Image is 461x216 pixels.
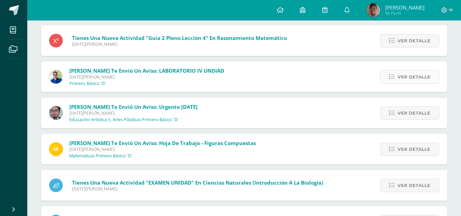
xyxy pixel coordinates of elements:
[398,107,430,119] span: Ver detalle
[69,67,224,74] span: [PERSON_NAME] te envió un aviso: LABORATORIO IV UNDIAD
[69,140,256,146] span: [PERSON_NAME] te envió un aviso: Hoja de trabajo - Figuras compuestas
[398,143,430,156] span: Ver detalle
[69,74,224,80] span: [DATE][PERSON_NAME]
[69,81,106,86] p: Primero Básico 'D'
[49,70,63,84] img: 692ded2a22070436d299c26f70cfa591.png
[398,71,430,83] span: Ver detalle
[49,106,63,120] img: 5fac68162d5e1b6fbd390a6ac50e103d.png
[72,179,323,186] span: Tienes una nueva actividad "EXAMEN UNIDAD" En Ciencias Naturales (Introducción a la Biología)
[69,153,132,159] p: Matemáticas Primero Básico 'D'
[385,4,424,11] span: [PERSON_NAME]
[72,186,323,192] span: [DATE][PERSON_NAME]
[69,146,256,152] span: [DATE][PERSON_NAME]
[385,10,424,16] span: Mi Perfil
[398,179,430,192] span: Ver detalle
[72,34,287,41] span: Tienes una nueva actividad "Guía 2 Pleno Lección 4" En Razonamiento Matemático
[366,3,380,17] img: 64dcc7b25693806399db2fba3b98ee94.png
[398,34,430,47] span: Ver detalle
[69,103,198,110] span: [PERSON_NAME] te envió un aviso: Urgente [DATE]
[69,110,198,116] span: [DATE][PERSON_NAME]
[49,142,63,156] img: 03c2987289e60ca238394da5f82a525a.png
[72,41,287,47] span: [DATE][PERSON_NAME]
[69,117,178,123] p: Educación Artística II, Artes Plásticas Primero Básico 'D'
